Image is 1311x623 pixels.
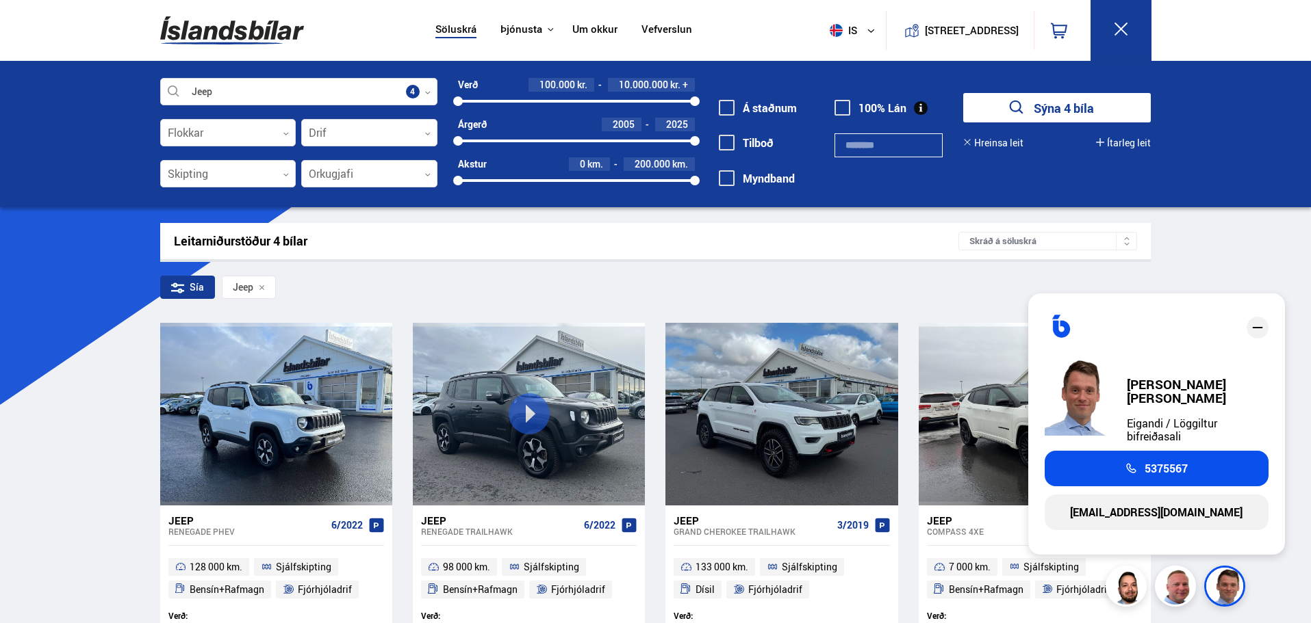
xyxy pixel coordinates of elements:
[435,23,476,38] a: Söluskrá
[824,24,858,37] span: is
[190,559,242,575] span: 128 000 km.
[949,559,991,575] span: 7 000 km.
[958,232,1137,250] div: Skráð á söluskrá
[719,102,797,114] label: Á staðnum
[1247,317,1269,339] div: close
[824,10,886,51] button: is
[1056,581,1110,598] span: Fjórhjóladrif
[619,78,668,91] span: 10.000.000
[927,611,1035,621] div: Verð:
[1127,377,1269,405] div: [PERSON_NAME] [PERSON_NAME]
[837,520,869,531] span: 3/2019
[1045,494,1269,530] a: [EMAIL_ADDRESS][DOMAIN_NAME]
[641,23,692,38] a: Vefverslun
[674,527,831,536] div: Grand Cherokee TRAILHAWK
[421,514,578,527] div: Jeep
[1127,417,1269,442] div: Eigandi / Löggiltur bifreiðasali
[1206,568,1247,609] img: FbJEzSuNWCJXmdc-.webp
[276,559,331,575] span: Sjálfskipting
[1096,137,1151,148] button: Ítarleg leit
[893,11,1026,50] a: [STREET_ADDRESS]
[174,234,959,248] div: Leitarniðurstöður 4 bílar
[160,276,215,299] div: Sía
[190,581,264,598] span: Bensín+Rafmagn
[168,527,326,536] div: Renegade PHEV
[830,24,843,37] img: svg+xml;base64,PHN2ZyB4bWxucz0iaHR0cDovL3d3dy53My5vcmcvMjAwMC9zdmciIHdpZHRoPSI1MTIiIGhlaWdodD0iNT...
[1045,357,1113,436] img: FbJEzSuNWCJXmdc-.webp
[551,581,605,598] span: Fjórhjóladrif
[500,23,542,36] button: Þjónusta
[930,25,1014,36] button: [STREET_ADDRESS]
[298,581,352,598] span: Fjórhjóladrif
[421,527,578,536] div: Renegade TRAILHAWK
[927,514,1106,527] div: Jeep
[696,581,715,598] span: Dísil
[670,79,680,90] span: kr.
[674,514,831,527] div: Jeep
[443,581,518,598] span: Bensín+Rafmagn
[672,159,688,170] span: km.
[719,172,795,185] label: Myndband
[160,8,304,53] img: G0Ugv5HjCgRt.svg
[835,102,906,114] label: 100% Lán
[458,159,487,170] div: Akstur
[696,559,748,575] span: 133 000 km.
[539,78,575,91] span: 100.000
[572,23,618,38] a: Um okkur
[927,527,1106,536] div: Compass 4XE
[331,520,363,531] span: 6/2022
[458,119,487,130] div: Árgerð
[635,157,670,170] span: 200.000
[748,581,802,598] span: Fjórhjóladrif
[683,79,688,90] span: +
[1108,568,1149,609] img: nhp88E3Fdnt1Opn2.png
[666,118,688,131] span: 2025
[782,559,837,575] span: Sjálfskipting
[580,157,585,170] span: 0
[963,93,1151,122] button: Sýna 4 bíla
[963,137,1023,148] button: Hreinsa leit
[233,282,253,293] span: Jeep
[1045,451,1269,486] a: 5375567
[613,118,635,131] span: 2005
[168,514,326,527] div: Jeep
[11,5,52,47] button: Open LiveChat chat widget
[1157,568,1198,609] img: siFngHWaQ9KaOqBr.png
[168,611,277,621] div: Verð:
[1145,462,1188,475] span: 5375567
[584,520,615,531] span: 6/2022
[421,611,529,621] div: Verð:
[674,611,782,621] div: Verð:
[949,581,1023,598] span: Bensín+Rafmagn
[458,79,478,90] div: Verð
[719,137,774,149] label: Tilboð
[524,559,579,575] span: Sjálfskipting
[587,159,603,170] span: km.
[443,559,490,575] span: 98 000 km.
[577,79,587,90] span: kr.
[1023,559,1079,575] span: Sjálfskipting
